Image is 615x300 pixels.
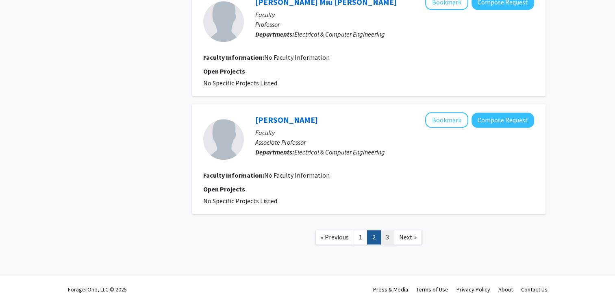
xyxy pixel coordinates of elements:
nav: Page navigation [192,222,545,255]
a: Next [394,230,422,244]
b: Faculty Information: [203,53,264,61]
span: No Specific Projects Listed [203,79,277,87]
a: 3 [380,230,394,244]
p: Open Projects [203,184,534,194]
span: Electrical & Computer Engineering [294,148,385,156]
a: [PERSON_NAME] [255,115,318,125]
a: Contact Us [521,286,548,293]
p: Faculty [255,128,534,137]
span: No Faculty Information [264,53,330,61]
b: Departments: [255,30,294,38]
p: Professor [255,20,534,29]
iframe: Chat [6,263,35,294]
a: About [498,286,513,293]
span: Electrical & Computer Engineering [294,30,385,38]
a: 1 [354,230,367,244]
p: Open Projects [203,66,534,76]
a: Press & Media [373,286,408,293]
span: « Previous [321,233,349,241]
b: Faculty Information: [203,171,264,179]
span: Next » [399,233,417,241]
span: No Faculty Information [264,171,330,179]
span: No Specific Projects Listed [203,197,277,205]
a: 2 [367,230,381,244]
p: Associate Professor [255,137,534,147]
a: Previous [315,230,354,244]
b: Departments: [255,148,294,156]
a: Privacy Policy [456,286,490,293]
p: Faculty [255,10,534,20]
a: Terms of Use [416,286,448,293]
button: Add Matthew Stamm to Bookmarks [425,112,468,128]
button: Compose Request to Matthew Stamm [472,113,534,128]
